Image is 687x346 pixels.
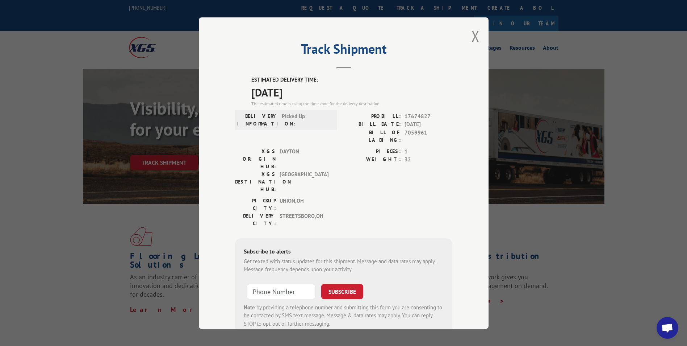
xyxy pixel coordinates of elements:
[247,284,315,299] input: Phone Number
[344,147,401,156] label: PIECES:
[344,156,401,164] label: WEIGHT:
[280,197,328,212] span: UNION , OH
[235,147,276,170] label: XGS ORIGIN HUB:
[405,128,452,144] span: 7059961
[405,147,452,156] span: 1
[251,100,452,107] div: The estimated time is using the time zone for the delivery destination.
[280,170,328,193] span: [GEOGRAPHIC_DATA]
[235,170,276,193] label: XGS DESTINATION HUB:
[321,284,363,299] button: SUBSCRIBE
[244,304,256,310] strong: Note:
[344,112,401,120] label: PROBILL:
[235,197,276,212] label: PICKUP CITY:
[405,156,452,164] span: 32
[235,44,452,58] h2: Track Shipment
[344,120,401,129] label: BILL DATE:
[235,212,276,227] label: DELIVERY CITY:
[251,84,452,100] span: [DATE]
[244,247,444,257] div: Subscribe to alerts
[251,76,452,84] label: ESTIMATED DELIVERY TIME:
[405,120,452,129] span: [DATE]
[244,257,444,273] div: Get texted with status updates for this shipment. Message and data rates may apply. Message frequ...
[280,147,328,170] span: DAYTON
[657,317,678,339] div: Open chat
[344,128,401,144] label: BILL OF LADING:
[237,112,278,127] label: DELIVERY INFORMATION:
[282,112,331,127] span: Picked Up
[405,112,452,120] span: 17674827
[472,26,479,46] button: Close modal
[280,212,328,227] span: STREETSBORO , OH
[244,303,444,328] div: by providing a telephone number and submitting this form you are consenting to be contacted by SM...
